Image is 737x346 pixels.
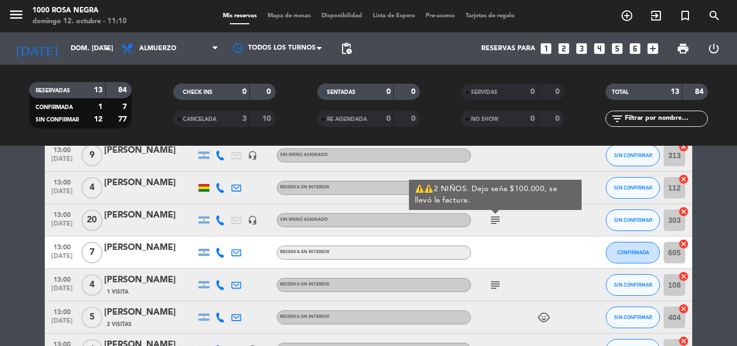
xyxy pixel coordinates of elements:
[386,115,391,123] strong: 0
[104,208,196,222] div: [PERSON_NAME]
[592,42,606,56] i: looks_4
[107,320,132,329] span: 2 Visitas
[678,141,689,152] i: cancel
[183,117,216,122] span: CANCELADA
[606,177,660,199] button: SIN CONFIRMAR
[606,307,660,328] button: SIN CONFIRMAR
[677,42,690,55] span: print
[280,250,329,254] span: RESERVA EN INTERIOR
[327,90,356,95] span: SENTADAS
[36,88,70,93] span: RESERVADAS
[327,117,367,122] span: RE AGENDADA
[104,273,196,287] div: [PERSON_NAME]
[118,86,129,94] strong: 84
[614,314,652,320] span: SIN CONFIRMAR
[614,217,652,223] span: SIN CONFIRMAR
[411,115,418,123] strong: 0
[81,307,103,328] span: 5
[280,153,328,157] span: Sin menú asignado
[340,42,353,55] span: pending_actions
[695,88,706,96] strong: 84
[646,42,660,56] i: add_box
[471,90,497,95] span: SERVIDAS
[415,184,576,206] div: ⚠️⚠️2 NIÑOS. Dejo seña $100.000, se llevó la factura.
[678,239,689,249] i: cancel
[650,9,663,22] i: exit_to_app
[280,282,329,287] span: RESERVA EN INTERIOR
[606,274,660,296] button: SIN CONFIRMAR
[8,37,65,60] i: [DATE]
[94,116,103,123] strong: 12
[537,311,550,324] i: child_care
[242,88,247,96] strong: 0
[460,13,520,19] span: Tarjetas de regalo
[678,206,689,217] i: cancel
[36,105,73,110] span: CONFIRMADA
[367,13,420,19] span: Lista de Espera
[49,188,76,200] span: [DATE]
[411,88,418,96] strong: 0
[530,88,535,96] strong: 0
[32,16,127,27] div: domingo 12. octubre - 11:10
[8,6,24,23] i: menu
[489,214,502,227] i: subject
[678,174,689,185] i: cancel
[614,185,652,191] span: SIN CONFIRMAR
[8,6,24,26] button: menu
[217,13,262,19] span: Mis reservas
[267,88,273,96] strong: 0
[36,117,79,123] span: SIN CONFIRMAR
[420,13,460,19] span: Pre-acceso
[386,88,391,96] strong: 0
[49,220,76,233] span: [DATE]
[104,306,196,320] div: [PERSON_NAME]
[49,285,76,297] span: [DATE]
[280,185,329,189] span: RESERVA EN INTERIOR
[81,177,103,199] span: 4
[104,241,196,255] div: [PERSON_NAME]
[81,274,103,296] span: 4
[49,240,76,253] span: 13:00
[471,117,499,122] span: NO SHOW
[49,155,76,168] span: [DATE]
[81,209,103,231] span: 20
[606,209,660,231] button: SIN CONFIRMAR
[139,45,176,52] span: Almuerzo
[49,305,76,317] span: 13:00
[708,9,721,22] i: search
[49,273,76,285] span: 13:00
[49,317,76,330] span: [DATE]
[575,42,589,56] i: looks_3
[698,32,729,65] div: LOG OUT
[49,175,76,188] span: 13:00
[606,242,660,263] button: CONFIRMADA
[617,249,649,255] span: CONFIRMADA
[104,144,196,158] div: [PERSON_NAME]
[481,45,535,52] span: Reservas para
[94,86,103,94] strong: 13
[489,279,502,291] i: subject
[620,9,633,22] i: add_circle_outline
[81,145,103,166] span: 9
[262,115,273,123] strong: 10
[49,208,76,220] span: 13:00
[628,42,642,56] i: looks_6
[557,42,571,56] i: looks_two
[248,215,257,225] i: headset_mic
[678,271,689,282] i: cancel
[316,13,367,19] span: Disponibilidad
[32,5,127,16] div: 1000 Rosa Negra
[81,242,103,263] span: 7
[624,113,707,125] input: Filtrar por nombre...
[280,218,328,222] span: Sin menú asignado
[612,90,629,95] span: TOTAL
[610,42,624,56] i: looks_5
[614,282,652,288] span: SIN CONFIRMAR
[183,90,213,95] span: CHECK INS
[118,116,129,123] strong: 77
[242,115,247,123] strong: 3
[555,115,562,123] strong: 0
[555,88,562,96] strong: 0
[100,42,113,55] i: arrow_drop_down
[248,151,257,160] i: headset_mic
